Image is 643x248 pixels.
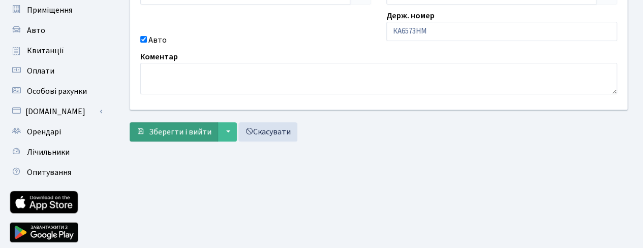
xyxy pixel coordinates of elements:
[386,10,435,22] label: Держ. номер
[27,167,71,178] span: Опитування
[5,61,107,81] a: Оплати
[148,34,167,46] label: Авто
[5,162,107,183] a: Опитування
[27,126,61,137] span: Орендарі
[386,22,617,41] input: AA0001AA
[238,122,297,141] a: Скасувати
[27,65,54,77] span: Оплати
[149,126,211,137] span: Зберегти і вийти
[27,25,45,36] span: Авто
[140,51,178,63] label: Коментар
[5,41,107,61] a: Квитанції
[5,142,107,162] a: Лічильники
[5,122,107,142] a: Орендарі
[5,81,107,101] a: Особові рахунки
[27,45,64,56] span: Квитанції
[5,20,107,41] a: Авто
[5,101,107,122] a: [DOMAIN_NAME]
[27,147,70,158] span: Лічильники
[27,5,72,16] span: Приміщення
[130,122,218,141] button: Зберегти і вийти
[27,86,87,97] span: Особові рахунки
